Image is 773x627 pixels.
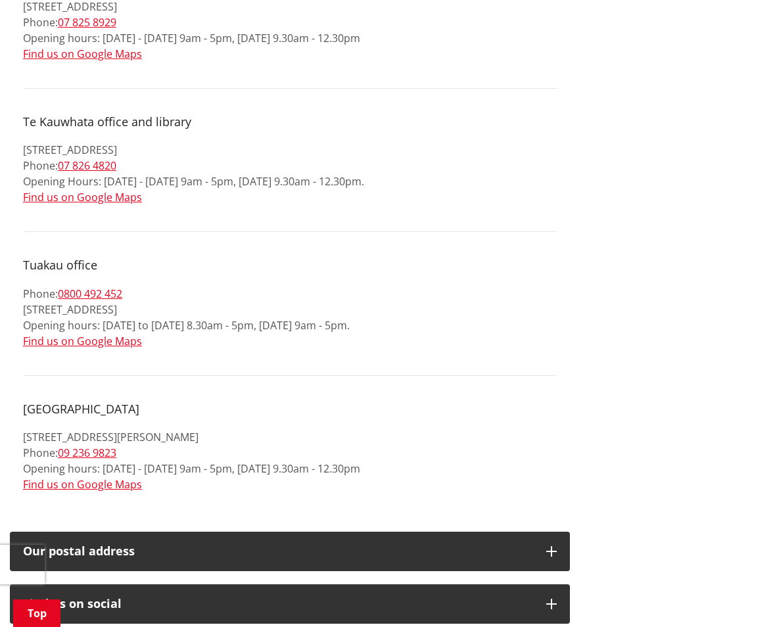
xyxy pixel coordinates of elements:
[58,446,116,460] a: 09 236 9823
[23,115,557,129] h4: Te Kauwhata office and library
[23,429,557,492] p: [STREET_ADDRESS][PERSON_NAME] Phone: Opening hours: [DATE] - [DATE] 9am - 5pm, [DATE] 9.30am - 12...
[23,47,142,61] a: Find us on Google Maps
[58,15,116,30] a: 07 825 8929
[23,402,557,417] h4: [GEOGRAPHIC_DATA]
[23,142,557,205] p: [STREET_ADDRESS] Phone: Opening Hours: [DATE] - [DATE] 9am - 5pm, [DATE] 9.30am - 12.30pm.
[58,158,116,173] a: 07 826 4820
[10,532,570,571] button: Our postal address
[23,477,142,492] a: Find us on Google Maps
[23,597,533,611] div: Find us on social
[58,287,122,301] a: 0800 492 452
[23,258,557,273] h4: Tuakau office
[10,584,570,624] button: Find us on social
[713,572,760,619] iframe: Messenger Launcher
[23,190,142,204] a: Find us on Google Maps
[23,334,142,348] a: Find us on Google Maps
[13,599,60,627] a: Top
[23,545,533,558] h2: Our postal address
[23,286,557,349] p: Phone: [STREET_ADDRESS] Opening hours: [DATE] to [DATE] 8.30am - 5pm, [DATE] 9am - 5pm.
